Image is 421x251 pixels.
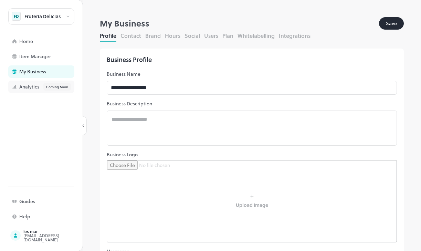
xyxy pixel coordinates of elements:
[279,32,311,40] button: Integrations
[120,32,141,40] button: Contact
[23,233,88,242] div: [EMAIL_ADDRESS][DOMAIN_NAME]
[19,199,88,204] div: Guides
[107,71,397,77] p: Business Name
[24,14,61,19] div: Fruteria Delicias
[12,12,21,21] div: FD
[185,32,200,40] button: Social
[100,32,116,40] button: Profile
[165,32,180,40] button: Hours
[204,32,218,40] button: Users
[19,214,88,219] div: Help
[23,229,88,233] div: les mar
[19,69,88,74] div: My Business
[43,83,71,91] div: Coming Soon
[107,151,397,158] p: Business Logo
[379,17,404,30] button: Save
[145,32,161,40] button: Brand
[107,100,397,107] p: Business Description
[19,39,88,44] div: Home
[222,32,233,40] button: Plan
[19,54,88,59] div: Item Manager
[19,83,88,91] div: Analytics
[100,17,379,30] div: My Business
[107,55,397,64] div: Business Profile
[238,32,275,40] button: Whitelabelling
